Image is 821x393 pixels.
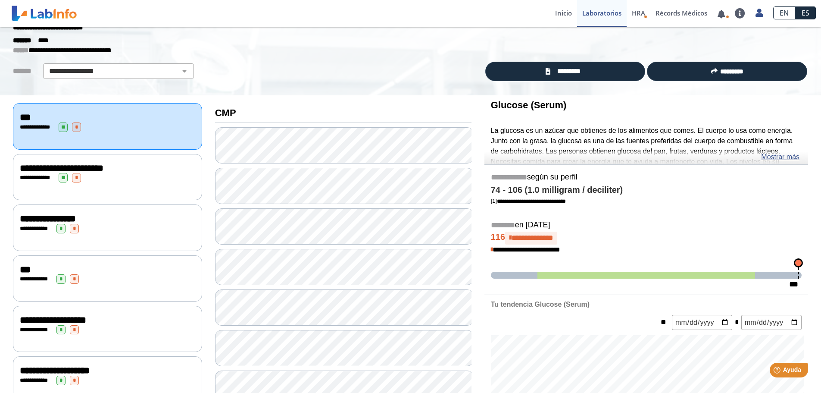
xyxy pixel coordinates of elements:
[761,152,799,162] a: Mostrar más
[491,126,802,188] p: La glucosa es un azúcar que obtienes de los alimentos que comes. El cuerpo lo usa como energía. J...
[491,100,567,110] b: Glucose (Serum)
[491,198,566,204] a: [1]
[491,220,802,230] h5: en [DATE]
[773,6,795,19] a: EN
[491,185,802,195] h4: 74 - 106 (1.0 milligram / deciliter)
[632,9,645,17] span: HRA
[215,107,236,118] b: CMP
[741,315,802,330] input: mm/dd/yyyy
[795,6,816,19] a: ES
[744,359,812,384] iframe: Help widget launcher
[491,232,802,245] h4: 116
[491,301,590,308] b: Tu tendencia Glucose (Serum)
[491,173,802,182] h5: según su perfil
[672,315,732,330] input: mm/dd/yyyy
